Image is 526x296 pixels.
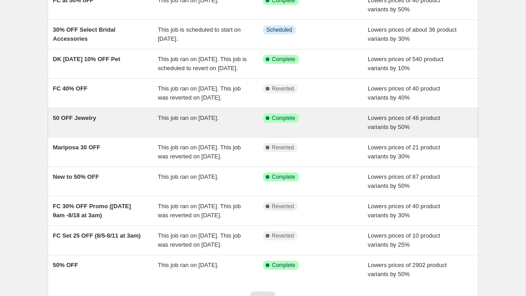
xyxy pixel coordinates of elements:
[53,115,96,121] span: 50 OFF Jewelry
[272,115,295,122] span: Complete
[158,144,241,160] span: This job ran on [DATE]. This job was reverted on [DATE].
[158,26,241,42] span: This job is scheduled to start on [DATE].
[53,85,88,92] span: FC 40% OFF
[368,85,440,101] span: Lowers prices of 40 product variants by 40%
[272,203,294,210] span: Reverted
[53,232,141,239] span: FC Set 25 OFF (8/5-8/11 at 3am)
[53,56,121,62] span: DK [DATE] 10% OFF Pet
[368,115,440,130] span: Lowers prices of 46 product variants by 50%
[272,56,295,63] span: Complete
[368,203,440,219] span: Lowers prices of 40 product variants by 30%
[272,232,294,239] span: Reverted
[158,173,219,180] span: This job ran on [DATE].
[158,232,241,248] span: This job ran on [DATE]. This job was reverted on [DATE].
[158,203,241,219] span: This job ran on [DATE]. This job was reverted on [DATE].
[53,262,78,268] span: 50% OFF
[368,144,440,160] span: Lowers prices of 21 product variants by 30%
[53,144,101,151] span: Mariposa 30 OFF
[272,85,294,92] span: Reverted
[158,85,241,101] span: This job ran on [DATE]. This job was reverted on [DATE].
[272,144,294,151] span: Reverted
[53,173,99,180] span: New to 50% OFF
[272,173,295,181] span: Complete
[368,26,457,42] span: Lowers prices of about 36 product variants by 30%
[158,262,219,268] span: This job ran on [DATE].
[368,262,447,277] span: Lowers prices of 2902 product variants by 50%
[272,262,295,269] span: Complete
[368,56,443,72] span: Lowers prices of 540 product variants by 10%
[53,203,131,219] span: FC 30% OFF Promo ([DATE] 9am -8/18 at 3am)
[53,26,116,42] span: 30% OFF Select Bridal Accessories
[158,56,247,72] span: This job ran on [DATE]. This job is scheduled to revert on [DATE].
[158,115,219,121] span: This job ran on [DATE].
[267,26,292,33] span: Scheduled
[368,173,440,189] span: Lowers prices of 87 product variants by 50%
[368,232,440,248] span: Lowers prices of 10 product variants by 25%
